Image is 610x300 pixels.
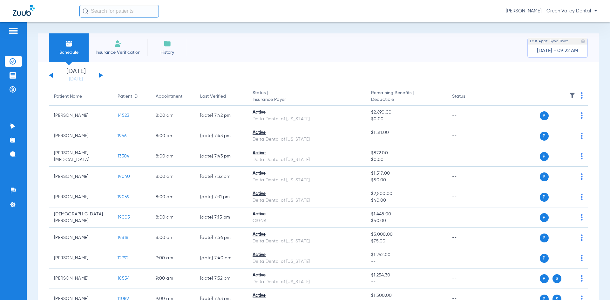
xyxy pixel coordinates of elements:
[537,48,578,54] span: [DATE] - 09:22 AM
[49,187,112,207] td: [PERSON_NAME]
[49,167,112,187] td: [PERSON_NAME]
[195,146,247,167] td: [DATE] 7:43 PM
[447,228,490,248] td: --
[371,116,442,122] span: $0.00
[253,238,361,245] div: Delta Dental of [US_STATE]
[371,292,442,299] span: $1,500.00
[371,252,442,258] span: $1,252.00
[118,215,130,220] span: 19005
[371,231,442,238] span: $3,000.00
[200,93,242,100] div: Last Verified
[118,113,129,118] span: 14523
[371,109,442,116] span: $2,690.00
[447,269,490,289] td: --
[371,218,442,224] span: $50.00
[581,214,583,220] img: group-dot-blue.svg
[152,49,182,56] span: History
[581,112,583,119] img: group-dot-blue.svg
[54,93,82,100] div: Patient Name
[49,269,112,289] td: [PERSON_NAME]
[195,126,247,146] td: [DATE] 7:43 PM
[118,174,130,179] span: 19040
[57,68,95,82] li: [DATE]
[581,133,583,139] img: group-dot-blue.svg
[253,272,361,279] div: Active
[253,211,361,218] div: Active
[371,191,442,197] span: $2,500.00
[49,228,112,248] td: [PERSON_NAME]
[49,207,112,228] td: [DEMOGRAPHIC_DATA][PERSON_NAME]
[253,177,361,184] div: Delta Dental of [US_STATE]
[49,146,112,167] td: [PERSON_NAME][MEDICAL_DATA]
[540,274,549,283] span: P
[253,279,361,285] div: Delta Dental of [US_STATE]
[371,238,442,245] span: $75.00
[49,126,112,146] td: [PERSON_NAME]
[371,129,442,136] span: $1,311.00
[581,194,583,200] img: group-dot-blue.svg
[253,96,361,103] span: Insurance Payer
[540,213,549,222] span: P
[247,88,366,106] th: Status |
[581,153,583,159] img: group-dot-blue.svg
[253,129,361,136] div: Active
[54,93,107,100] div: Patient Name
[371,279,442,285] span: --
[118,154,129,158] span: 13304
[156,93,190,100] div: Appointment
[581,275,583,282] img: group-dot-blue.svg
[253,150,361,157] div: Active
[540,152,549,161] span: P
[195,269,247,289] td: [DATE] 7:32 PM
[253,231,361,238] div: Active
[540,172,549,181] span: P
[118,195,129,199] span: 19059
[581,173,583,180] img: group-dot-blue.svg
[253,191,361,197] div: Active
[371,197,442,204] span: $40.00
[151,106,195,126] td: 8:00 AM
[93,49,143,56] span: Insurance Verification
[195,167,247,187] td: [DATE] 7:32 PM
[447,88,490,106] th: Status
[195,248,247,269] td: [DATE] 7:40 PM
[371,157,442,163] span: $0.00
[253,157,361,163] div: Delta Dental of [US_STATE]
[581,255,583,261] img: group-dot-blue.svg
[151,187,195,207] td: 8:00 AM
[371,150,442,157] span: $872.00
[371,272,442,279] span: $1,254.30
[49,248,112,269] td: [PERSON_NAME]
[371,258,442,265] span: --
[156,93,182,100] div: Appointment
[253,252,361,258] div: Active
[195,106,247,126] td: [DATE] 7:42 PM
[581,234,583,241] img: group-dot-blue.svg
[581,39,585,44] img: last sync help info
[151,228,195,248] td: 8:00 AM
[164,40,171,47] img: History
[540,132,549,141] span: P
[151,126,195,146] td: 8:00 AM
[447,167,490,187] td: --
[114,40,122,47] img: Manual Insurance Verification
[447,106,490,126] td: --
[253,109,361,116] div: Active
[506,8,597,14] span: [PERSON_NAME] - Green Valley Dental
[540,193,549,202] span: P
[83,8,88,14] img: Search Icon
[8,27,18,35] img: hamburger-icon
[151,146,195,167] td: 8:00 AM
[253,292,361,299] div: Active
[253,170,361,177] div: Active
[366,88,447,106] th: Remaining Benefits |
[447,248,490,269] td: --
[195,207,247,228] td: [DATE] 7:15 PM
[151,207,195,228] td: 8:00 AM
[447,146,490,167] td: --
[253,136,361,143] div: Delta Dental of [US_STATE]
[65,40,73,47] img: Schedule
[57,76,95,82] a: [DATE]
[253,258,361,265] div: Delta Dental of [US_STATE]
[118,235,128,240] span: 19818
